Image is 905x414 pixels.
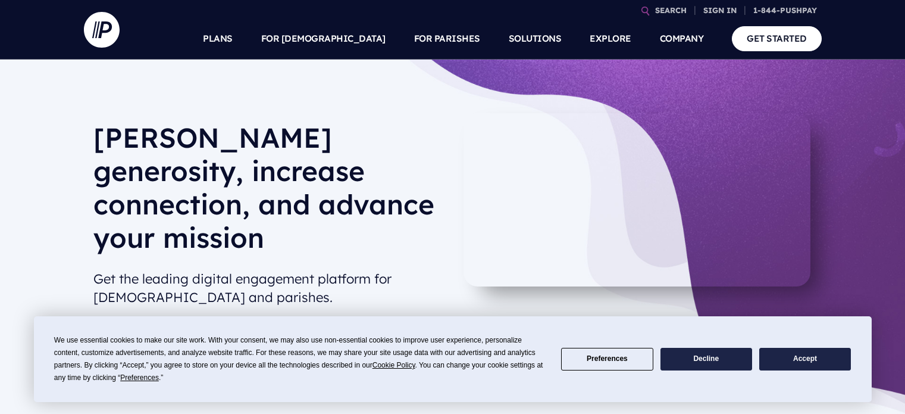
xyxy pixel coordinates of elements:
[372,361,415,369] span: Cookie Policy
[660,18,704,60] a: COMPANY
[561,348,653,371] button: Preferences
[120,373,159,382] span: Preferences
[759,348,851,371] button: Accept
[54,334,547,384] div: We use essential cookies to make our site work. With your consent, we may also use non-essential ...
[34,316,872,402] div: Cookie Consent Prompt
[660,348,752,371] button: Decline
[414,18,480,60] a: FOR PARISHES
[509,18,562,60] a: SOLUTIONS
[93,265,443,312] h2: Get the leading digital engagement platform for [DEMOGRAPHIC_DATA] and parishes.
[93,121,443,264] h1: [PERSON_NAME] generosity, increase connection, and advance your mission
[261,18,386,60] a: FOR [DEMOGRAPHIC_DATA]
[732,26,822,51] a: GET STARTED
[203,18,233,60] a: PLANS
[590,18,631,60] a: EXPLORE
